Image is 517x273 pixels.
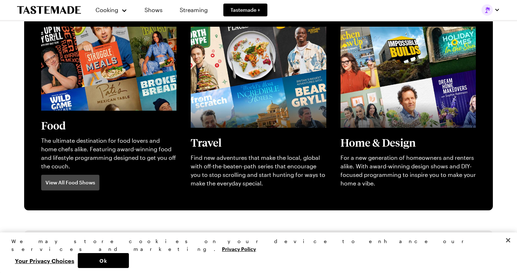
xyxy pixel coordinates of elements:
button: Close [500,232,516,248]
a: View full content for [object Object] [341,27,437,34]
span: Tastemade + [230,6,260,14]
span: Cooking [96,6,118,13]
a: More information about your privacy, opens in a new tab [222,245,256,252]
button: Ok [78,253,129,268]
div: We may store cookies on your device to enhance our services and marketing. [11,237,500,253]
div: Privacy [11,237,500,268]
a: To Tastemade Home Page [17,6,81,14]
button: Your Privacy Choices [11,253,78,268]
a: View full content for [object Object] [191,27,288,34]
a: Tastemade + [223,4,267,16]
button: Cooking [95,1,127,19]
img: Profile picture [481,4,493,16]
button: Profile picture [481,4,500,16]
a: View full content for [object Object] [41,27,138,34]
